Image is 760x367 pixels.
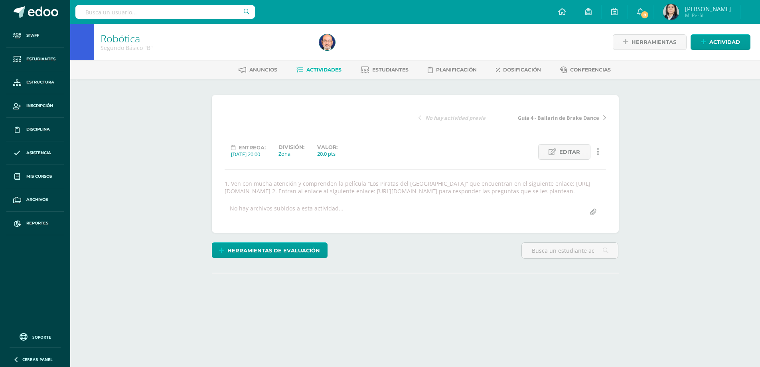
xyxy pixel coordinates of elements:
[709,35,740,50] span: Actividad
[6,188,64,212] a: Archivos
[6,118,64,141] a: Disciplina
[518,114,599,121] span: Guía 4 - Bailarín de Brake Dance
[317,144,338,150] label: Valor:
[6,71,64,95] a: Estructura
[317,150,338,157] div: 20.0 pts
[436,67,477,73] span: Planificación
[26,196,48,203] span: Archivos
[278,144,304,150] label: División:
[6,24,64,48] a: Staff
[10,331,61,342] a: Soporte
[26,220,48,226] span: Reportes
[101,33,310,44] h1: Robótica
[663,4,679,20] img: ab5b52e538c9069687ecb61632cf326d.png
[26,56,55,62] span: Estudiantes
[278,150,304,157] div: Zona
[6,48,64,71] a: Estudiantes
[685,5,731,13] span: [PERSON_NAME]
[512,113,606,121] a: Guía 4 - Bailarín de Brake Dance
[212,242,328,258] a: Herramientas de evaluación
[26,32,39,39] span: Staff
[613,34,687,50] a: Herramientas
[559,145,580,159] span: Editar
[372,67,409,73] span: Estudiantes
[22,357,53,362] span: Cerrar panel
[428,63,477,76] a: Planificación
[6,94,64,118] a: Inscripción
[6,212,64,235] a: Reportes
[239,145,266,151] span: Entrega:
[6,165,64,188] a: Mis cursos
[227,243,320,258] span: Herramientas de evaluación
[306,67,342,73] span: Actividades
[101,32,140,45] a: Robótica
[425,114,486,121] span: No hay actividad previa
[26,150,51,156] span: Asistencia
[640,10,649,19] span: 8
[26,126,50,133] span: Disciplina
[570,67,611,73] span: Conferencias
[296,63,342,76] a: Actividades
[239,63,277,76] a: Anuncios
[230,204,343,220] div: No hay archivos subidos a esta actividad...
[26,103,53,109] span: Inscripción
[560,63,611,76] a: Conferencias
[249,67,277,73] span: Anuncios
[101,44,310,52] div: Segundo Básico 'B'
[632,35,676,50] span: Herramientas
[221,180,609,195] div: 1. Ven con mucha atención y comprenden la película “Los Piratas del [GEOGRAPHIC_DATA]” que encuen...
[26,79,54,85] span: Estructura
[231,151,266,158] div: [DATE] 20:00
[26,173,52,180] span: Mis cursos
[522,243,618,258] input: Busca un estudiante aquí...
[503,67,541,73] span: Dosificación
[691,34,750,50] a: Actividad
[685,12,731,19] span: Mi Perfil
[75,5,255,19] input: Busca un usuario...
[6,141,64,165] a: Asistencia
[319,34,335,50] img: 3d645cbe1293924e2eb96234d7fd56d6.png
[361,63,409,76] a: Estudiantes
[32,334,51,340] span: Soporte
[496,63,541,76] a: Dosificación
